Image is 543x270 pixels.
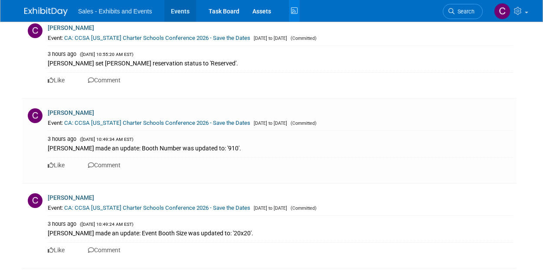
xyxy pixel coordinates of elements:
[252,205,287,211] span: [DATE] to [DATE]
[48,51,76,57] span: 3 hours ago
[252,120,287,126] span: [DATE] to [DATE]
[64,120,250,126] a: CA: CCSA [US_STATE] Charter Schools Conference 2026 - Save the Dates
[48,120,63,126] span: Event:
[88,162,121,169] a: Comment
[48,109,94,116] a: [PERSON_NAME]
[88,247,121,254] a: Comment
[78,221,134,227] span: ([DATE] 10:49:24 AM EST)
[64,205,250,211] a: CA: CCSA [US_STATE] Charter Schools Conference 2026 - Save the Dates
[78,52,134,57] span: ([DATE] 10:55:20 AM EST)
[48,221,76,227] span: 3 hours ago
[64,35,250,41] a: CA: CCSA [US_STATE] Charter Schools Conference 2026 - Save the Dates
[443,4,483,19] a: Search
[48,162,65,169] a: Like
[48,228,513,237] div: [PERSON_NAME] made an update: Event Booth Size was updated to: '20x20'.
[288,120,317,126] span: (Committed)
[288,205,317,211] span: (Committed)
[48,58,513,68] div: [PERSON_NAME] set [PERSON_NAME] reservation status to 'Reserved'.
[28,23,43,38] img: C.jpg
[48,136,76,142] span: 3 hours ago
[28,193,43,208] img: C.jpg
[48,143,513,153] div: [PERSON_NAME] made an update: Booth Number was updated to: '910'.
[48,194,94,201] a: [PERSON_NAME]
[252,36,287,41] span: [DATE] to [DATE]
[48,77,65,84] a: Like
[88,77,121,84] a: Comment
[494,3,510,20] img: Christine Lurz
[78,8,152,15] span: Sales - Exhibits and Events
[48,24,94,31] a: [PERSON_NAME]
[455,8,474,15] span: Search
[288,36,317,41] span: (Committed)
[24,7,68,16] img: ExhibitDay
[48,247,65,254] a: Like
[28,108,43,123] img: C.jpg
[48,205,63,211] span: Event:
[48,35,63,41] span: Event:
[78,137,134,142] span: ([DATE] 10:49:34 AM EST)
